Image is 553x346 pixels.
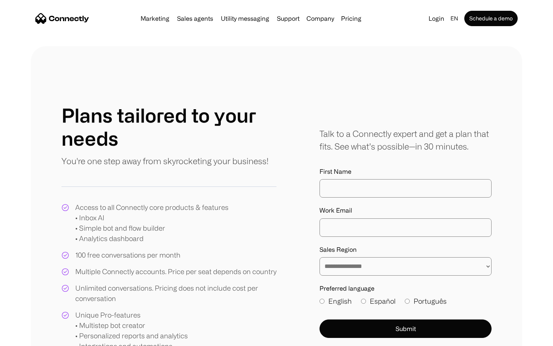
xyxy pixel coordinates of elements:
div: en [447,13,463,24]
input: Português [405,299,410,304]
a: Pricing [338,15,364,22]
ul: Language list [15,333,46,343]
label: Preferred language [320,285,492,292]
a: Sales agents [174,15,216,22]
div: Multiple Connectly accounts. Price per seat depends on country [75,266,276,277]
div: Access to all Connectly core products & features • Inbox AI • Simple bot and flow builder • Analy... [75,202,228,244]
a: Utility messaging [218,15,272,22]
input: Español [361,299,366,304]
label: Sales Region [320,246,492,253]
a: home [35,13,89,24]
div: Company [304,13,336,24]
input: English [320,299,325,304]
a: Support [274,15,303,22]
label: Español [361,296,396,306]
div: en [450,13,458,24]
div: Unlimited conversations. Pricing does not include cost per conversation [75,283,276,304]
div: 100 free conversations per month [75,250,180,260]
label: Work Email [320,207,492,214]
label: English [320,296,352,306]
label: Português [405,296,447,306]
a: Marketing [137,15,172,22]
p: You're one step away from skyrocketing your business! [61,155,268,167]
button: Submit [320,319,492,338]
div: Talk to a Connectly expert and get a plan that fits. See what’s possible—in 30 minutes. [320,127,492,153]
a: Login [426,13,447,24]
div: Company [306,13,334,24]
a: Schedule a demo [464,11,518,26]
h1: Plans tailored to your needs [61,104,276,150]
aside: Language selected: English [8,332,46,343]
label: First Name [320,168,492,175]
